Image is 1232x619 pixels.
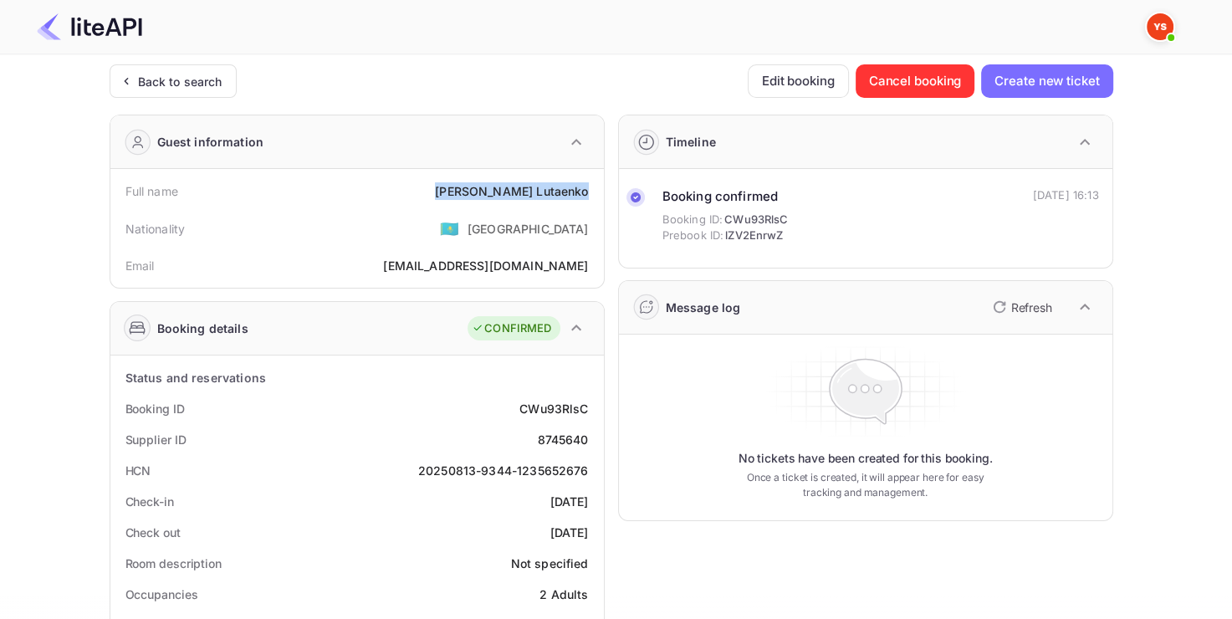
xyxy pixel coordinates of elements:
[125,524,181,541] div: Check out
[662,228,724,244] span: Prebook ID:
[138,73,222,90] div: Back to search
[734,470,998,500] p: Once a ticket is created, it will appear here for easy tracking and management.
[468,220,589,238] div: [GEOGRAPHIC_DATA]
[125,462,151,479] div: HCN
[472,320,551,337] div: CONFIRMED
[748,64,849,98] button: Edit booking
[539,586,588,603] div: 2 Adults
[157,320,248,337] div: Booking details
[157,133,264,151] div: Guest information
[125,493,174,510] div: Check-in
[550,524,589,541] div: [DATE]
[37,13,142,40] img: LiteAPI Logo
[1011,299,1052,316] p: Refresh
[125,182,178,200] div: Full name
[125,586,198,603] div: Occupancies
[435,182,588,200] div: [PERSON_NAME] Lutaenko
[725,228,783,244] span: lZV2EnrwZ
[1147,13,1173,40] img: Yandex Support
[662,187,789,207] div: Booking confirmed
[519,400,588,417] div: CWu93RlsC
[724,212,788,228] span: CWu93RlsC
[739,450,993,467] p: No tickets have been created for this booking.
[981,64,1112,98] button: Create new ticket
[418,462,589,479] div: 20250813-9344-1235652676
[125,400,185,417] div: Booking ID
[511,555,589,572] div: Not specified
[440,213,459,243] span: United States
[125,220,186,238] div: Nationality
[550,493,589,510] div: [DATE]
[125,369,266,386] div: Status and reservations
[125,555,222,572] div: Room description
[856,64,975,98] button: Cancel booking
[666,299,741,316] div: Message log
[666,133,716,151] div: Timeline
[383,257,588,274] div: [EMAIL_ADDRESS][DOMAIN_NAME]
[125,257,155,274] div: Email
[1033,187,1099,204] div: [DATE] 16:13
[662,212,723,228] span: Booking ID:
[983,294,1059,320] button: Refresh
[125,431,187,448] div: Supplier ID
[537,431,588,448] div: 8745640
